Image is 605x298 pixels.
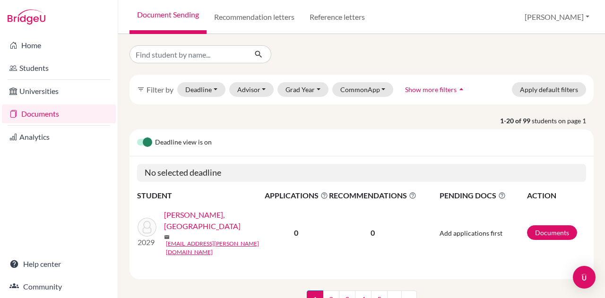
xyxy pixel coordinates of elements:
[405,85,457,94] span: Show more filters
[138,218,156,237] img: Alberico, Cambria
[527,189,586,202] th: ACTION
[2,36,116,55] a: Home
[177,82,225,97] button: Deadline
[2,277,116,296] a: Community
[294,228,298,237] b: 0
[166,239,271,256] a: [EMAIL_ADDRESS][PERSON_NAME][DOMAIN_NAME]
[147,85,173,94] span: Filter by
[573,266,596,289] div: Open Intercom Messenger
[520,8,594,26] button: [PERSON_NAME]
[332,82,394,97] button: CommonApp
[164,209,271,232] a: [PERSON_NAME], [GEOGRAPHIC_DATA]
[137,85,145,93] i: filter_list
[265,190,328,201] span: APPLICATIONS
[532,116,594,126] span: students on page 1
[2,128,116,146] a: Analytics
[397,82,474,97] button: Show more filtersarrow_drop_up
[164,234,170,240] span: mail
[440,190,526,201] span: PENDING DOCS
[130,45,247,63] input: Find student by name...
[2,104,116,123] a: Documents
[2,59,116,77] a: Students
[2,255,116,273] a: Help center
[500,116,532,126] strong: 1-20 of 99
[229,82,274,97] button: Advisor
[138,237,156,248] p: 2029
[137,164,586,182] h5: No selected deadline
[440,229,502,237] span: Add applications first
[329,227,416,238] p: 0
[137,189,264,202] th: STUDENT
[155,137,212,148] span: Deadline view is on
[277,82,328,97] button: Grad Year
[512,82,586,97] button: Apply default filters
[457,85,466,94] i: arrow_drop_up
[527,225,577,240] a: Documents
[2,82,116,101] a: Universities
[8,9,45,25] img: Bridge-U
[329,190,416,201] span: RECOMMENDATIONS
